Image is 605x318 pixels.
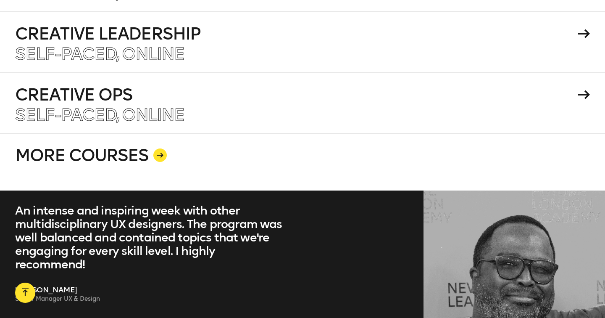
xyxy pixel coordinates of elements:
span: Self-paced, Online [15,105,184,125]
a: MORE COURSES [15,133,590,191]
h4: Creative Leadership [15,25,575,42]
span: Self-paced, Online [15,44,184,64]
h4: Creative Ops [15,86,575,103]
p: [PERSON_NAME] [15,285,287,295]
blockquote: An intense and inspiring week with other multidisciplinary UX designers. The program was well bal... [15,204,287,271]
p: Senior Manager UX & Design [15,295,287,303]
